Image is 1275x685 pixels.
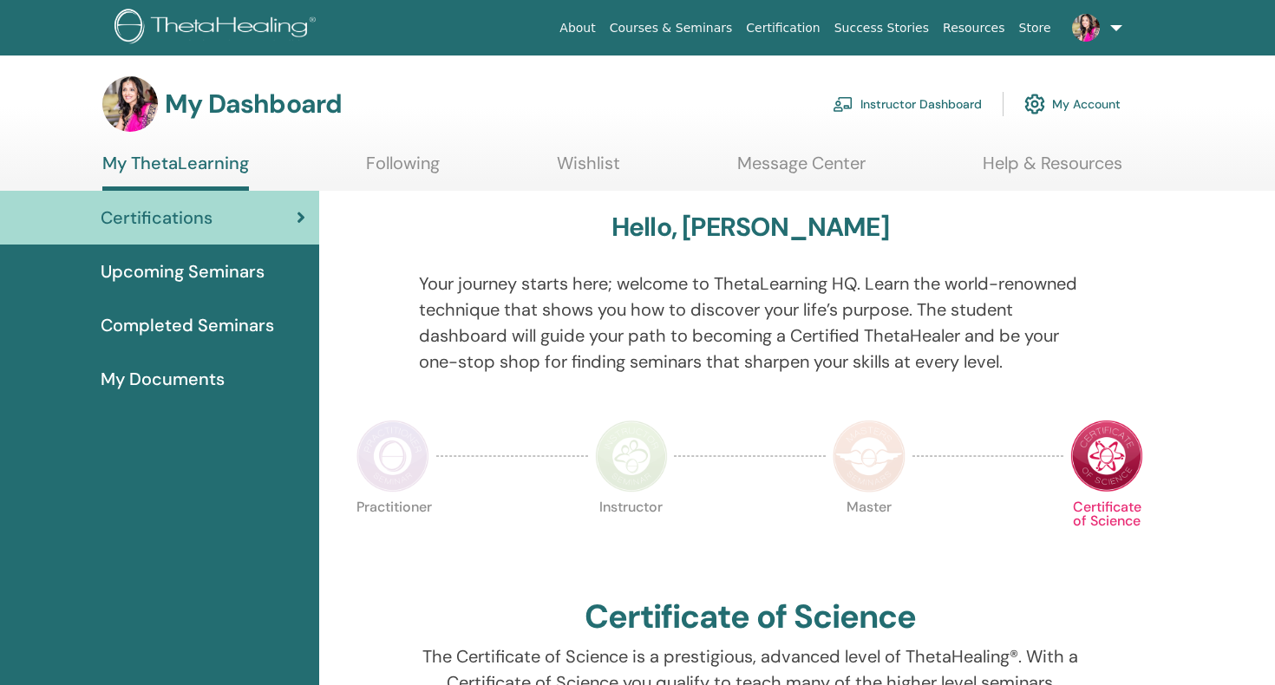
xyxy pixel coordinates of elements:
[356,420,429,493] img: Practitioner
[1070,500,1143,573] p: Certificate of Science
[833,500,906,573] p: Master
[595,500,668,573] p: Instructor
[595,420,668,493] img: Instructor
[1024,89,1045,119] img: cog.svg
[936,12,1012,44] a: Resources
[552,12,602,44] a: About
[419,271,1082,375] p: Your journey starts here; welcome to ThetaLearning HQ. Learn the world-renowned technique that sh...
[101,366,225,392] span: My Documents
[1070,420,1143,493] img: Certificate of Science
[114,9,322,48] img: logo.png
[102,153,249,191] a: My ThetaLearning
[827,12,936,44] a: Success Stories
[833,420,906,493] img: Master
[557,153,620,186] a: Wishlist
[833,85,982,123] a: Instructor Dashboard
[737,153,866,186] a: Message Center
[366,153,440,186] a: Following
[356,500,429,573] p: Practitioner
[101,312,274,338] span: Completed Seminars
[611,212,889,243] h3: Hello, [PERSON_NAME]
[983,153,1122,186] a: Help & Resources
[165,88,342,120] h3: My Dashboard
[1072,14,1100,42] img: default.jpg
[101,205,212,231] span: Certifications
[833,96,853,112] img: chalkboard-teacher.svg
[101,258,265,284] span: Upcoming Seminars
[739,12,827,44] a: Certification
[102,76,158,132] img: default.jpg
[603,12,740,44] a: Courses & Seminars
[1012,12,1058,44] a: Store
[585,597,916,637] h2: Certificate of Science
[1024,85,1121,123] a: My Account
